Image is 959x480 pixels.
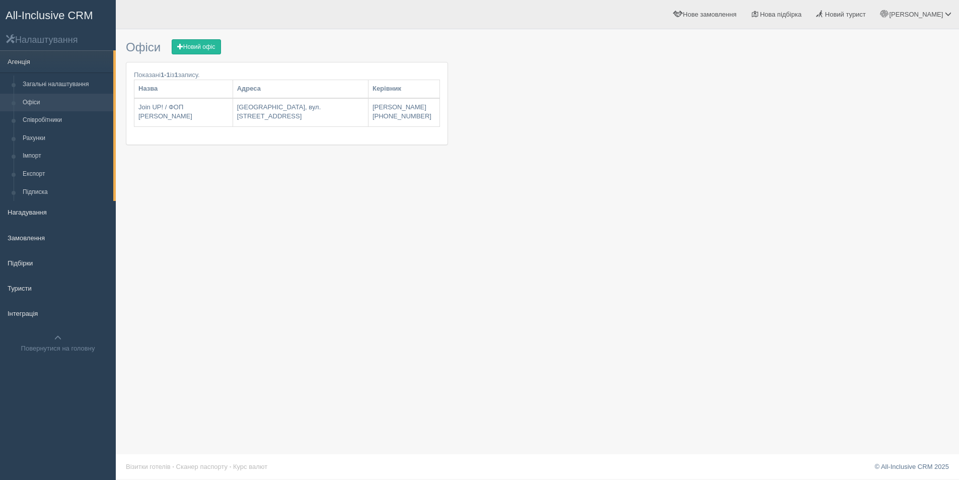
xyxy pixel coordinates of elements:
a: Підписка [18,183,113,201]
th: Керівник [368,80,439,98]
th: Адреса [233,80,368,98]
a: [PERSON_NAME][PHONE_NUMBER] [368,99,439,126]
a: Експорт [18,165,113,183]
a: All-Inclusive CRM [1,1,115,28]
a: Новий офіс [172,39,221,54]
div: Показані із запису. [134,70,440,80]
span: Нове замовлення [683,11,736,18]
span: · [172,463,174,470]
span: [PERSON_NAME] [889,11,943,18]
a: Імпорт [18,147,113,165]
a: Курс валют [233,463,267,470]
b: 1-1 [161,71,170,79]
span: Офіси [126,40,161,54]
span: Нова підбірка [760,11,802,18]
a: Рахунки [18,129,113,148]
th: Назва [134,80,233,98]
a: Join UP! / ФОП [PERSON_NAME] [134,99,233,126]
a: Сканер паспорту [176,463,228,470]
span: Новий турист [825,11,866,18]
a: Загальні налаштування [18,76,113,94]
a: Співробітники [18,111,113,129]
b: 1 [175,71,178,79]
a: Візитки готелів [126,463,171,470]
span: All-Inclusive CRM [6,9,93,22]
a: Офіси [18,94,113,112]
a: [GEOGRAPHIC_DATA], вул. [STREET_ADDRESS] [233,99,368,126]
span: · [230,463,232,470]
a: © All-Inclusive CRM 2025 [874,463,949,470]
